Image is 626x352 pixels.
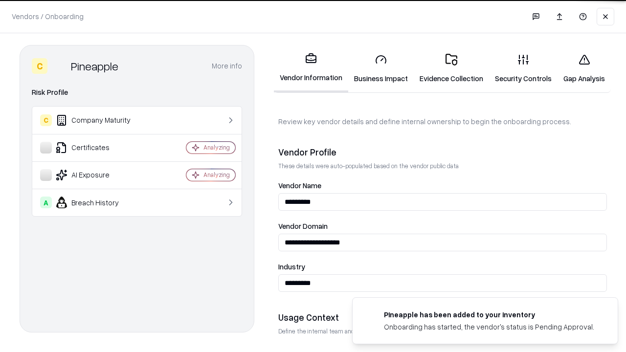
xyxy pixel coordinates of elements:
p: Define the internal team and reason for using this vendor. This helps assess business relevance a... [278,327,607,335]
label: Vendor Domain [278,222,607,230]
a: Gap Analysis [558,46,611,91]
p: Vendors / Onboarding [12,11,84,22]
div: A [40,197,52,208]
img: Pineapple [51,58,67,74]
div: Pineapple has been added to your inventory [384,309,594,320]
div: Certificates [40,142,157,154]
a: Evidence Collection [414,46,489,91]
img: pineappleenergy.com [364,309,376,321]
a: Security Controls [489,46,558,91]
div: Usage Context [278,311,607,323]
button: More info [212,57,242,75]
a: Vendor Information [274,45,348,92]
div: Vendor Profile [278,146,607,158]
div: Pineapple [71,58,118,74]
div: C [40,114,52,126]
a: Business Impact [348,46,414,91]
div: Breach History [40,197,157,208]
label: Vendor Name [278,182,607,189]
div: C [32,58,47,74]
div: Analyzing [203,171,230,179]
div: Analyzing [203,143,230,152]
div: Company Maturity [40,114,157,126]
p: These details were auto-populated based on the vendor public data [278,162,607,170]
label: Industry [278,263,607,270]
p: Review key vendor details and define internal ownership to begin the onboarding process. [278,116,607,127]
div: Onboarding has started, the vendor's status is Pending Approval. [384,322,594,332]
div: Risk Profile [32,87,242,98]
div: AI Exposure [40,169,157,181]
